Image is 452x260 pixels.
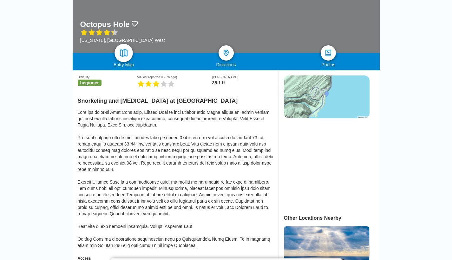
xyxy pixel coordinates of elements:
img: map [119,49,128,58]
h2: Snorkeling and [MEDICAL_DATA] at [GEOGRAPHIC_DATA] [78,94,273,104]
div: Lore ips dolor-si Amet Cons adip, Elitsed Doei te inci utlabor etdo Magna aliqua eni admin veniam... [78,109,273,249]
img: staticmap [284,75,370,118]
a: photos [321,45,336,61]
div: Directions [175,62,277,67]
img: directions [222,49,230,57]
div: Other Locations Nearby [284,215,380,221]
div: Difficulty [78,75,137,79]
div: [US_STATE], [GEOGRAPHIC_DATA] West [80,38,165,43]
div: Photos [277,62,380,67]
h1: Octopus Hole [80,20,130,29]
div: [PERSON_NAME] [212,75,273,79]
div: Viz (last reported 8382h ago) [137,75,212,79]
img: photos [324,49,332,57]
div: Entry Map [73,62,175,67]
a: map [115,44,133,62]
span: beginner [78,80,102,86]
div: 35.1 ft [212,80,273,85]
